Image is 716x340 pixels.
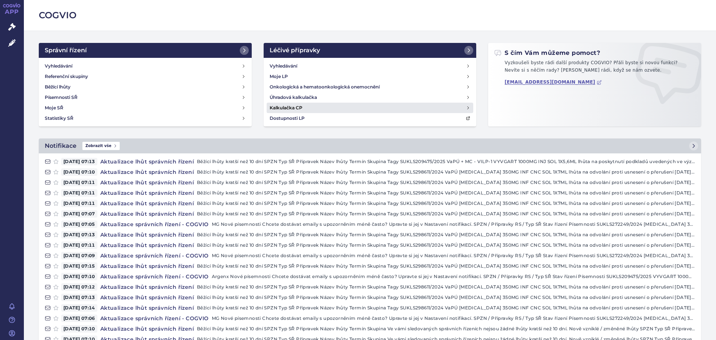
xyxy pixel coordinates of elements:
[97,231,197,238] h4: Aktualizace lhůt správních řízení
[61,179,97,186] span: [DATE] 07:11
[42,71,249,82] a: Referenční skupiny
[97,273,212,280] h4: Aktualizace správních řízení - COGVIO
[197,294,695,301] p: Běžící lhůty kratší než 10 dní SPZN Typ SŘ Přípravek Název lhůty Termín Skupina Tagy SUKLS298611/...
[197,210,695,218] p: Běžící lhůty kratší než 10 dní SPZN Typ SŘ Přípravek Název lhůty Termín Skupina Tagy SUKLS298611/...
[61,241,97,249] span: [DATE] 07:11
[45,115,73,122] h4: Statistiky SŘ
[61,252,97,259] span: [DATE] 07:09
[97,325,197,333] h4: Aktualizace lhůt správních řízení
[97,158,197,165] h4: Aktualizace lhůt správních řízení
[267,113,474,124] a: Dostupnosti LP
[97,304,197,312] h4: Aktualizace lhůt správních řízení
[61,273,97,280] span: [DATE] 07:10
[61,304,97,312] span: [DATE] 07:14
[39,138,701,153] a: NotifikaceZobrazit vše
[197,231,695,238] p: Běžící lhůty kratší než 10 dní SPZN Typ SŘ Přípravek Název lhůty Termín Skupina Tagy SUKLS298611/...
[267,92,474,103] a: Úhradová kalkulačka
[270,94,317,101] h4: Úhradová kalkulačka
[42,92,249,103] a: Písemnosti SŘ
[61,168,97,176] span: [DATE] 07:10
[270,115,305,122] h4: Dostupnosti LP
[61,231,97,238] span: [DATE] 07:13
[197,179,695,186] p: Běžící lhůty kratší než 10 dní SPZN Typ SŘ Přípravek Název lhůty Termín Skupina Tagy SUKLS298611/...
[82,142,120,150] span: Zobrazit vše
[197,168,695,176] p: Běžící lhůty kratší než 10 dní SPZN Typ SŘ Přípravek Název lhůty Termín Skupina Tagy SUKLS298611/...
[39,43,252,58] a: Správní řízení
[267,82,474,92] a: Onkologická a hematoonkologická onemocnění
[212,273,695,280] p: Argenx Nové písemnosti Chcete dostávat emaily s upozorněním méně často? Upravte si jej v Nastaven...
[264,43,477,58] a: Léčivé přípravky
[61,262,97,270] span: [DATE] 07:15
[97,168,197,176] h4: Aktualizace lhůt správních řízení
[61,283,97,291] span: [DATE] 07:12
[197,189,695,197] p: Běžící lhůty kratší než 10 dní SPZN Typ SŘ Přípravek Název lhůty Termín Skupina Tagy SUKLS298611/...
[270,83,380,91] h4: Onkologická a hematoonkologická onemocnění
[270,104,302,112] h4: Kalkulačka CP
[267,71,474,82] a: Moje LP
[97,200,197,207] h4: Aktualizace lhůt správních řízení
[494,59,695,77] p: Vyzkoušeli byste rádi další produkty COGVIO? Přáli byste si novou funkci? Nevíte si s něčím rady?...
[61,294,97,301] span: [DATE] 07:13
[505,79,602,85] a: [EMAIL_ADDRESS][DOMAIN_NAME]
[212,221,695,228] p: MG Nové písemnosti Chcete dostávat emaily s upozorněním méně často? Upravte si jej v Nastavení no...
[270,46,320,55] h2: Léčivé přípravky
[267,103,474,113] a: Kalkulačka CP
[97,210,197,218] h4: Aktualizace lhůt správních řízení
[97,283,197,291] h4: Aktualizace lhůt správních řízení
[267,61,474,71] a: Vyhledávání
[42,113,249,124] a: Statistiky SŘ
[212,315,695,322] p: MG Nové písemnosti Chcete dostávat emaily s upozorněním méně často? Upravte si jej v Nastavení no...
[42,103,249,113] a: Moje SŘ
[45,83,70,91] h4: Běžící lhůty
[39,9,701,22] h2: COGVIO
[42,61,249,71] a: Vyhledávání
[97,179,197,186] h4: Aktualizace lhůt správních řízení
[61,325,97,333] span: [DATE] 07:10
[45,141,76,150] h2: Notifikace
[197,262,695,270] p: Běžící lhůty kratší než 10 dní SPZN Typ SŘ Přípravek Název lhůty Termín Skupina Tagy SUKLS298611/...
[42,82,249,92] a: Běžící lhůty
[197,283,695,291] p: Běžící lhůty kratší než 10 dní SPZN Typ SŘ Přípravek Název lhůty Termín Skupina Tagy SUKLS298611/...
[61,315,97,322] span: [DATE] 07:06
[97,189,197,197] h4: Aktualizace lhůt správních řízení
[270,62,297,70] h4: Vyhledávání
[197,241,695,249] p: Běžící lhůty kratší než 10 dní SPZN Typ SŘ Přípravek Název lhůty Termín Skupina Tagy SUKLS298611/...
[61,200,97,207] span: [DATE] 07:11
[97,294,197,301] h4: Aktualizace lhůt správních řízení
[97,262,197,270] h4: Aktualizace lhůt správních řízení
[61,221,97,228] span: [DATE] 07:05
[45,104,63,112] h4: Moje SŘ
[197,200,695,207] p: Běžící lhůty kratší než 10 dní SPZN Typ SŘ Přípravek Název lhůty Termín Skupina Tagy SUKLS298611/...
[61,189,97,197] span: [DATE] 07:11
[270,73,288,80] h4: Moje LP
[197,325,695,333] p: Běžící lhůty kratší než 10 dní SPZN Typ SŘ Přípravek Název lhůty Termín Skupina Ve vámi sledovaný...
[97,241,197,249] h4: Aktualizace lhůt správních řízení
[97,252,212,259] h4: Aktualizace správních řízení - COGVIO
[45,94,78,101] h4: Písemnosti SŘ
[197,158,695,165] p: Běžící lhůty kratší než 10 dní SPZN Typ SŘ Přípravek Název lhůty Termín Skupina Tagy SUKLS209475/...
[97,315,212,322] h4: Aktualizace správních řízení - COGVIO
[494,49,600,57] h2: S čím Vám můžeme pomoct?
[212,252,695,259] p: MG Nové písemnosti Chcete dostávat emaily s upozorněním méně často? Upravte si jej v Nastavení no...
[45,73,88,80] h4: Referenční skupiny
[45,62,72,70] h4: Vyhledávání
[61,210,97,218] span: [DATE] 07:07
[97,221,212,228] h4: Aktualizace správních řízení - COGVIO
[61,158,97,165] span: [DATE] 07:13
[197,304,695,312] p: Běžící lhůty kratší než 10 dní SPZN Typ SŘ Přípravek Název lhůty Termín Skupina Tagy SUKLS298611/...
[45,46,87,55] h2: Správní řízení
